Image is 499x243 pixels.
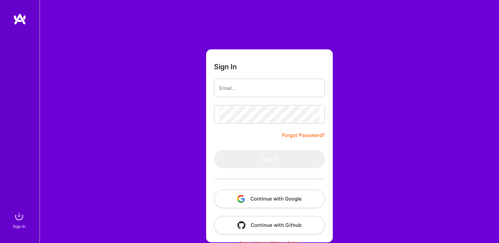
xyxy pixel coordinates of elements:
img: icon [237,221,245,229]
button: Continue with Google [214,190,325,208]
input: Email... [219,80,320,96]
button: Sign In [214,150,325,168]
img: icon [237,195,245,203]
a: sign inSign In [14,210,26,230]
a: Forgot Password? [282,131,325,139]
button: Continue with Github [214,216,325,234]
img: sign in [13,210,26,223]
img: logo [13,13,26,25]
h3: Sign In [214,63,237,71]
div: Sign In [13,223,25,230]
